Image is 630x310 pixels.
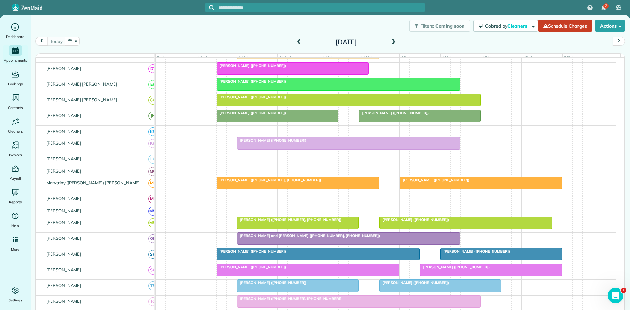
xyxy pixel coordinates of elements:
[45,208,83,213] span: [PERSON_NAME]
[597,1,611,15] div: 7 unread notifications
[9,199,22,205] span: Reports
[45,81,118,87] span: [PERSON_NAME] [PERSON_NAME]
[45,196,83,201] span: [PERSON_NAME]
[616,5,621,10] span: AC
[216,178,321,182] span: [PERSON_NAME] ([PHONE_NUMBER], [PHONE_NUMBER])
[237,280,307,285] span: [PERSON_NAME] ([PHONE_NUMBER])
[481,55,493,61] span: 3pm
[608,288,623,303] iframe: Intercom live chat
[3,116,28,134] a: Cleaners
[45,156,83,161] span: [PERSON_NAME]
[45,180,141,185] span: Marytriny ([PERSON_NAME]) [PERSON_NAME]
[237,55,249,61] span: 9am
[148,96,157,105] span: GG
[216,63,286,68] span: [PERSON_NAME] ([PHONE_NUMBER])
[45,283,83,288] span: [PERSON_NAME]
[148,297,157,306] span: TG
[209,5,214,10] svg: Focus search
[3,211,28,229] a: Help
[420,265,490,269] span: [PERSON_NAME] ([PHONE_NUMBER])
[8,81,23,87] span: Bookings
[47,37,65,46] button: today
[196,55,208,61] span: 8am
[10,175,21,182] span: Payroll
[399,178,470,182] span: [PERSON_NAME] ([PHONE_NUMBER])
[237,217,342,222] span: [PERSON_NAME] ([PHONE_NUMBER], [PHONE_NUMBER])
[4,57,27,64] span: Appointments
[359,111,429,115] span: [PERSON_NAME] ([PHONE_NUMBER])
[3,187,28,205] a: Reports
[379,280,449,285] span: [PERSON_NAME] ([PHONE_NUMBER])
[522,55,534,61] span: 4pm
[3,22,28,40] a: Dashboard
[45,97,118,102] span: [PERSON_NAME] [PERSON_NAME]
[441,55,452,61] span: 2pm
[11,222,19,229] span: Help
[148,64,157,73] span: DT
[435,23,465,29] span: Coming soon
[237,296,342,301] span: [PERSON_NAME] ([PHONE_NUMBER], [PHONE_NUMBER])
[538,20,592,32] a: Schedule Changes
[205,5,214,10] button: Focus search
[148,234,157,243] span: OR
[595,20,625,32] button: Actions
[440,249,510,254] span: [PERSON_NAME] ([PHONE_NUMBER])
[148,195,157,203] span: ML
[45,129,83,134] span: [PERSON_NAME]
[148,127,157,136] span: KR
[9,297,22,303] span: Settings
[621,288,626,293] span: 1
[359,55,373,61] span: 12pm
[148,250,157,259] span: SR
[45,267,83,272] span: [PERSON_NAME]
[216,95,286,99] span: [PERSON_NAME] ([PHONE_NUMBER])
[3,93,28,111] a: Contacts
[278,55,292,61] span: 10am
[216,79,286,84] span: [PERSON_NAME] ([PHONE_NUMBER])
[216,265,286,269] span: [PERSON_NAME] ([PHONE_NUMBER])
[148,281,157,290] span: TS
[216,249,286,254] span: [PERSON_NAME] ([PHONE_NUMBER])
[3,69,28,87] a: Bookings
[3,285,28,303] a: Settings
[3,45,28,64] a: Appointments
[473,20,538,32] button: Colored byCleaners
[148,80,157,89] span: EP
[6,33,25,40] span: Dashboard
[148,218,157,227] span: MM
[45,299,83,304] span: [PERSON_NAME]
[305,38,387,46] h2: [DATE]
[400,55,411,61] span: 1pm
[148,139,157,148] span: KR
[148,207,157,216] span: MM
[420,23,434,29] span: Filters:
[45,140,83,146] span: [PERSON_NAME]
[379,217,449,222] span: [PERSON_NAME] ([PHONE_NUMBER])
[148,179,157,188] span: ME
[45,66,83,71] span: [PERSON_NAME]
[9,152,22,158] span: Invoices
[3,163,28,182] a: Payroll
[45,251,83,257] span: [PERSON_NAME]
[45,236,83,241] span: [PERSON_NAME]
[216,111,286,115] span: [PERSON_NAME] ([PHONE_NUMBER])
[237,138,307,143] span: [PERSON_NAME] ([PHONE_NUMBER])
[613,37,625,46] button: next
[45,168,83,174] span: [PERSON_NAME]
[485,23,530,29] span: Colored by
[237,233,380,238] span: [PERSON_NAME] and [PERSON_NAME] ([PHONE_NUMBER], [PHONE_NUMBER])
[35,37,48,46] button: prev
[8,128,23,134] span: Cleaners
[45,113,83,118] span: [PERSON_NAME]
[8,104,23,111] span: Contacts
[148,167,157,176] span: MG
[148,112,157,120] span: JH
[11,246,19,253] span: More
[3,140,28,158] a: Invoices
[318,55,333,61] span: 11am
[563,55,574,61] span: 5pm
[45,220,83,225] span: [PERSON_NAME]
[148,266,157,275] span: SC
[148,155,157,164] span: LC
[156,55,168,61] span: 7am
